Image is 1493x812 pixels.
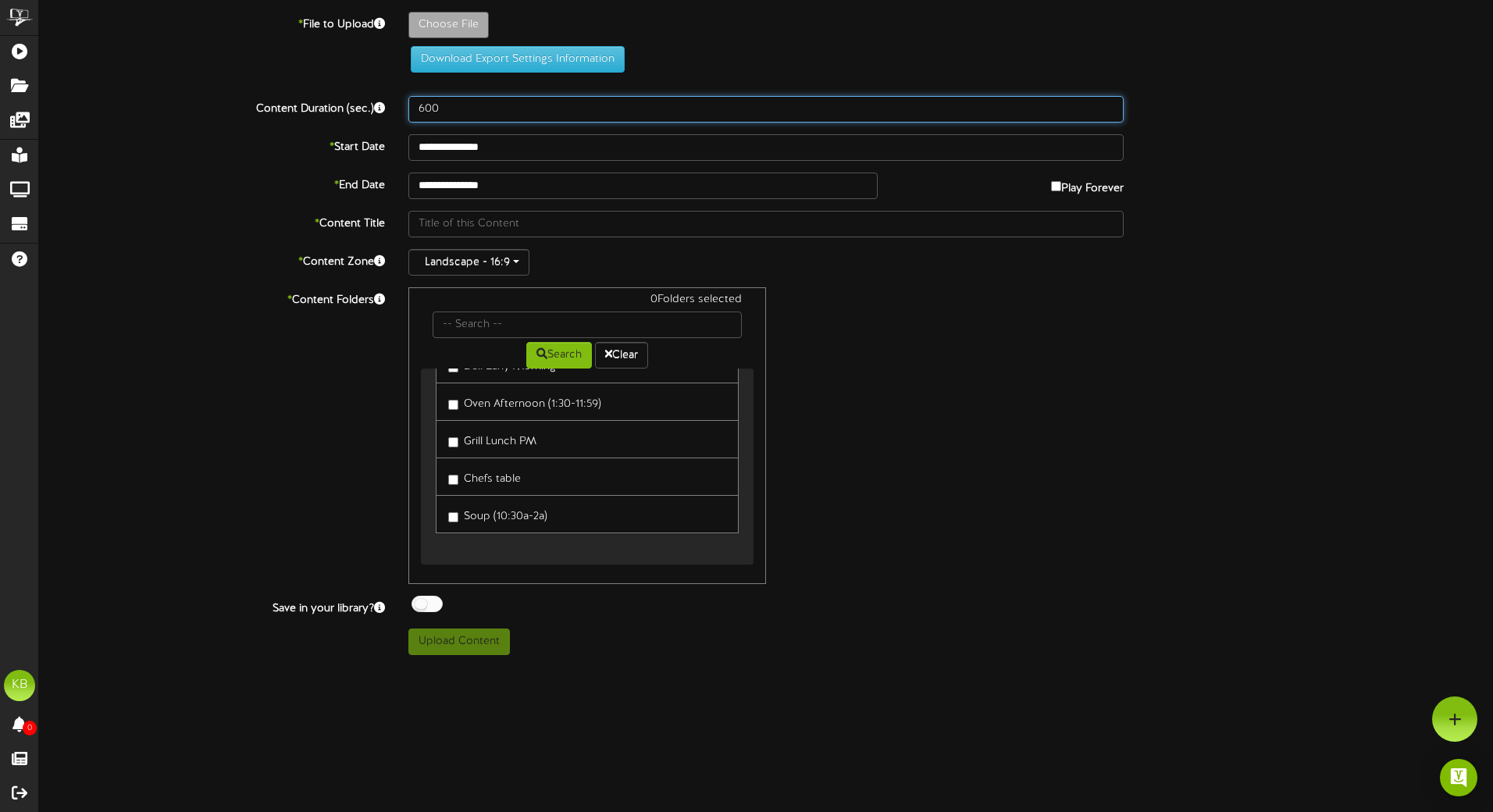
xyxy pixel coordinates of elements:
span: 0 [23,721,37,735]
input: Chefs table [448,475,458,485]
button: Upload Content [408,629,510,655]
label: Oven Afternoon (1:30-11:59) [448,391,601,412]
input: Oven Afternoon (1:30-11:59) [448,400,458,410]
label: Save in your library? [27,596,397,617]
label: Start Date [27,134,397,155]
label: End Date [27,173,397,194]
label: Chefs table [448,466,521,487]
input: Play Forever [1051,181,1061,191]
button: Clear [595,342,648,369]
button: Search [526,342,592,369]
input: Title of this Content [408,211,1124,237]
a: Download Export Settings Information [403,53,625,65]
label: Content Folders [27,287,397,308]
label: File to Upload [27,12,397,33]
div: 0 Folders selected [421,292,754,312]
div: Open Intercom Messenger [1440,759,1477,796]
input: Grill Lunch PM [448,437,458,447]
button: Download Export Settings Information [411,46,625,73]
div: KB [4,670,35,701]
input: Soup (10:30a-2a) [448,512,458,522]
label: Content Title [27,211,397,232]
label: Content Duration (sec.) [27,96,397,117]
button: Landscape - 16:9 [408,249,529,276]
label: Soup (10:30a-2a) [448,504,547,525]
label: Grill Lunch PM [448,429,536,450]
input: -- Search -- [433,312,742,338]
label: Play Forever [1051,173,1124,197]
label: Content Zone [27,249,397,270]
